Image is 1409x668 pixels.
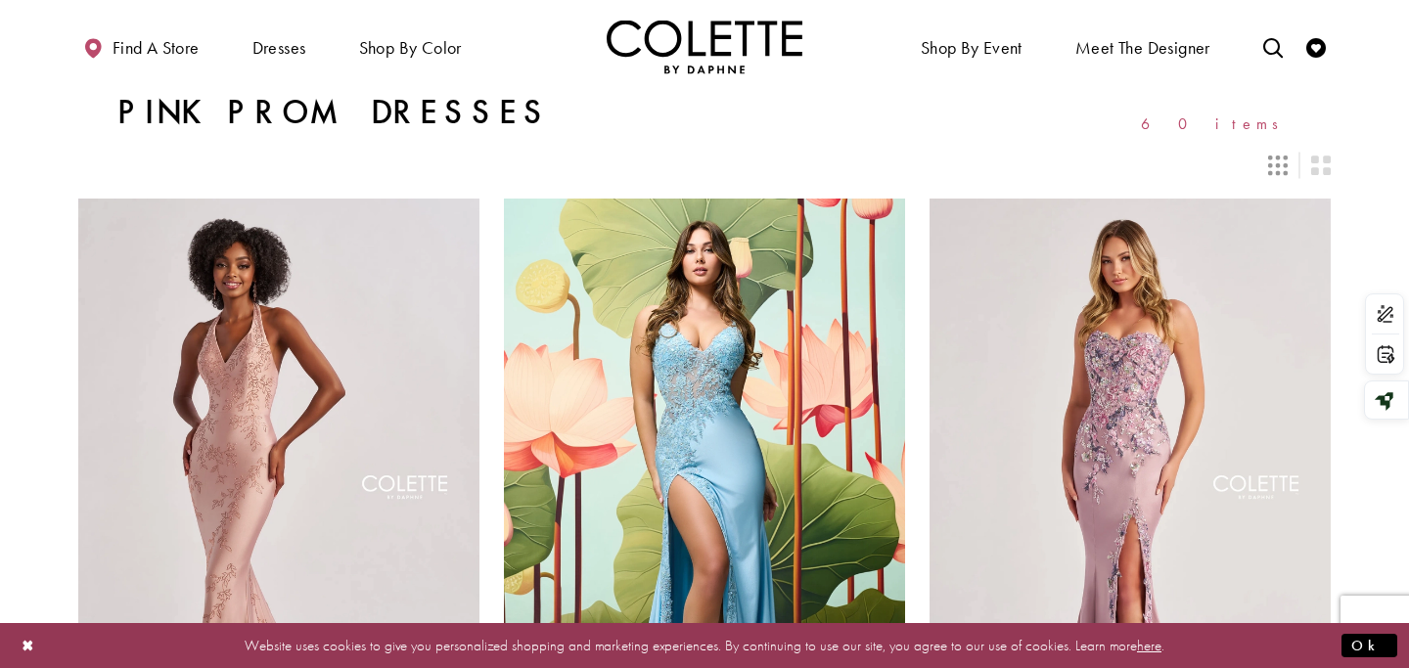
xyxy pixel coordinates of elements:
[1141,115,1292,132] span: 60 items
[1341,633,1397,657] button: Submit Dialog
[1070,20,1215,73] a: Meet the designer
[78,20,204,73] a: Find a store
[607,20,802,73] a: Visit Home Page
[1268,156,1288,175] span: Switch layout to 3 columns
[1137,635,1161,654] a: here
[248,20,311,73] span: Dresses
[916,20,1027,73] span: Shop By Event
[117,93,551,132] h1: Pink Prom Dresses
[113,38,200,58] span: Find a store
[921,38,1023,58] span: Shop By Event
[1258,20,1288,73] a: Toggle search
[12,628,45,662] button: Close Dialog
[1301,20,1331,73] a: Check Wishlist
[607,20,802,73] img: Colette by Daphne
[67,144,1342,187] div: Layout Controls
[252,38,306,58] span: Dresses
[359,38,462,58] span: Shop by color
[354,20,467,73] span: Shop by color
[141,632,1268,658] p: Website uses cookies to give you personalized shopping and marketing experiences. By continuing t...
[1075,38,1210,58] span: Meet the designer
[1311,156,1331,175] span: Switch layout to 2 columns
